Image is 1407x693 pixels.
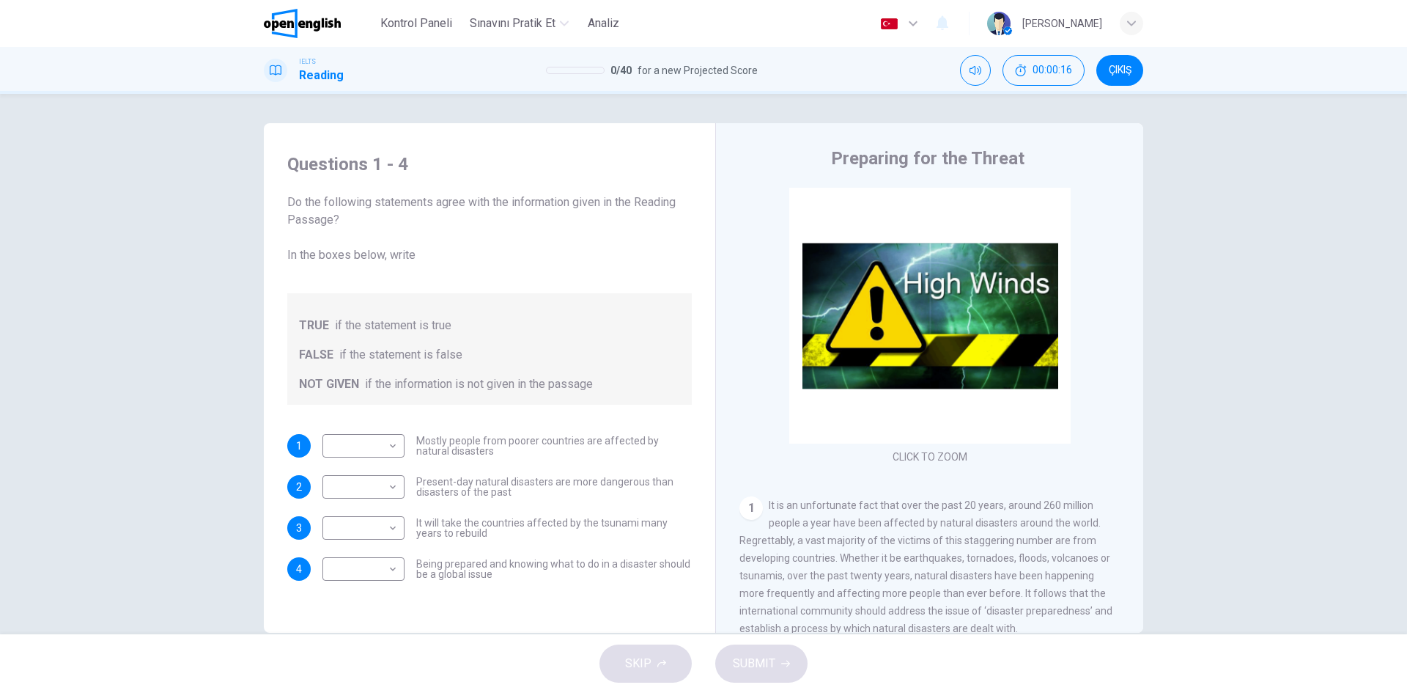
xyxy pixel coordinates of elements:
a: OpenEnglish logo [264,9,374,38]
h4: Questions 1 - 4 [287,153,692,176]
span: Analiz [588,15,619,32]
span: Present-day natural disasters are more dangerous than disasters of the past [416,477,692,497]
img: OpenEnglish logo [264,9,341,38]
span: FALSE [299,346,333,364]
span: Being prepared and knowing what to do in a disaster should be a global issue [416,559,692,579]
span: for a new Projected Score [638,62,758,79]
button: Sınavını Pratik Et [464,10,575,37]
span: IELTS [299,56,316,67]
img: Profile picture [987,12,1011,35]
div: Hide [1002,55,1085,86]
button: 00:00:16 [1002,55,1085,86]
span: 2 [296,482,302,492]
span: if the statement is true [335,317,451,334]
span: Do the following statements agree with the information given in the Reading Passage? In the boxes... [287,194,692,264]
button: ÇIKIŞ [1096,55,1143,86]
img: tr [880,18,898,29]
span: 1 [296,441,302,451]
button: Kontrol Paneli [374,10,458,37]
span: 3 [296,523,302,533]
h1: Reading [299,67,344,84]
span: Mostly people from poorer countries are affected by natural disasters [416,436,692,456]
div: Mute [960,55,991,86]
span: It is an unfortunate fact that over the past 20 years, around 260 million people a year have been... [739,499,1112,634]
span: if the statement is false [339,346,462,364]
span: TRUE [299,317,329,334]
button: Analiz [580,10,627,37]
span: Kontrol Paneli [380,15,452,32]
span: 0 / 40 [610,62,632,79]
span: 00:00:16 [1033,65,1072,76]
span: if the information is not given in the passage [365,375,593,393]
span: NOT GIVEN [299,375,359,393]
div: 1 [739,496,763,520]
span: 4 [296,564,302,574]
h4: Preparing for the Threat [831,147,1024,170]
span: It will take the countries affected by the tsunami many years to rebuild [416,518,692,538]
div: [PERSON_NAME] [1022,15,1102,32]
span: ÇIKIŞ [1109,65,1131,76]
span: Sınavını Pratik Et [470,15,555,32]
